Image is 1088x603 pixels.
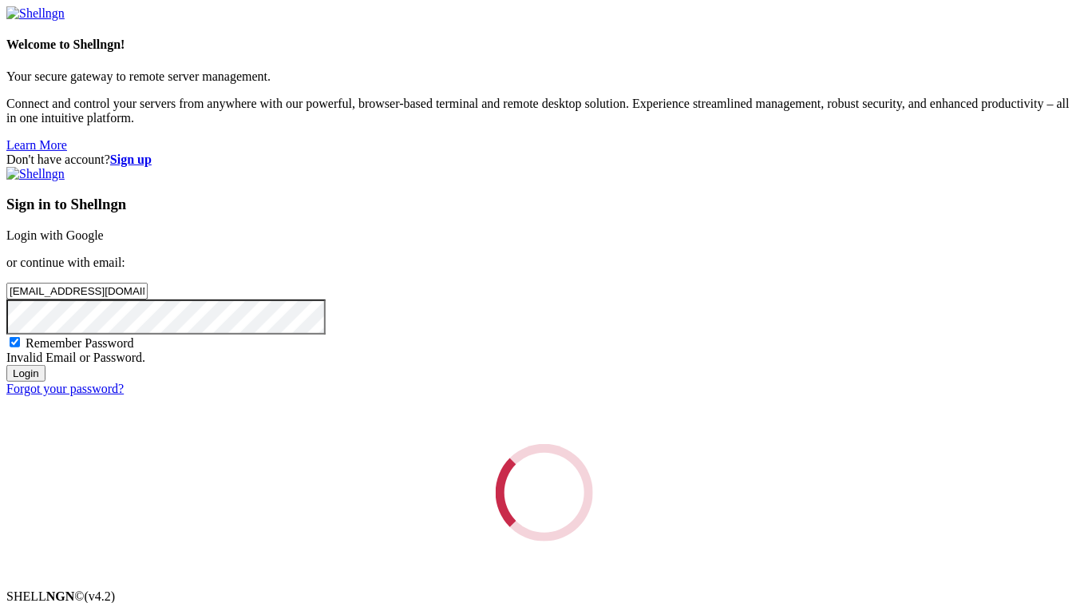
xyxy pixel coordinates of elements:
[6,6,65,21] img: Shellngn
[487,435,601,549] div: Loading...
[6,382,124,395] a: Forgot your password?
[6,589,115,603] span: SHELL ©
[6,196,1082,213] h3: Sign in to Shellngn
[6,351,1082,365] div: Invalid Email or Password.
[6,97,1082,125] p: Connect and control your servers from anywhere with our powerful, browser-based terminal and remo...
[6,365,45,382] input: Login
[6,283,148,300] input: Email address
[6,69,1082,84] p: Your secure gateway to remote server management.
[46,589,75,603] b: NGN
[6,138,67,152] a: Learn More
[110,153,152,166] a: Sign up
[6,228,104,242] a: Login with Google
[6,256,1082,270] p: or continue with email:
[6,38,1082,52] h4: Welcome to Shellngn!
[6,167,65,181] img: Shellngn
[10,337,20,347] input: Remember Password
[26,336,134,350] span: Remember Password
[6,153,1082,167] div: Don't have account?
[85,589,116,603] span: 4.2.0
